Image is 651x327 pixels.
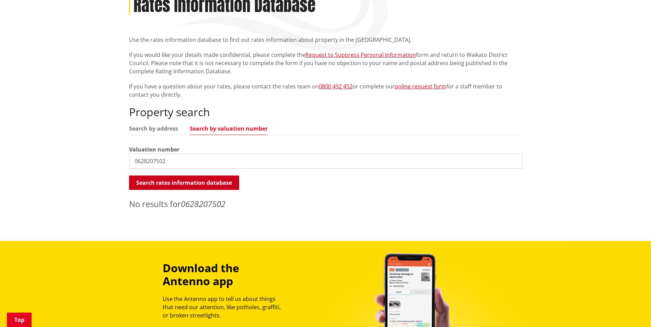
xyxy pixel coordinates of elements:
iframe: Messenger Launcher [619,298,644,323]
button: Search rates information database [129,175,239,190]
p: Use the rates information database to find out rates information about property in the [GEOGRAPHI... [129,36,522,44]
p: If you would like your details made confidential, please complete the form and return to Waikato ... [129,51,522,75]
label: Valuation number [129,145,179,154]
p: If you have a question about your rates, please contact the rates team on or complete our for a s... [129,82,522,99]
a: Search by valuation number [190,126,268,131]
p: Use the Antenno app to tell us about things that need our attention, like potholes, graffiti, or ... [163,295,287,319]
a: online request form [395,83,446,90]
h3: Download the Antenno app [163,262,287,288]
em: 0628207502 [181,198,225,209]
a: Search by address [129,126,178,131]
a: Request to Suppress Personal Information [305,51,416,59]
input: e.g. 03920/020.01A [129,154,522,169]
p: No results for [129,198,522,210]
h2: Property search [129,106,522,119]
a: Top [7,313,32,327]
a: 0800 492 452 [319,83,352,90]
